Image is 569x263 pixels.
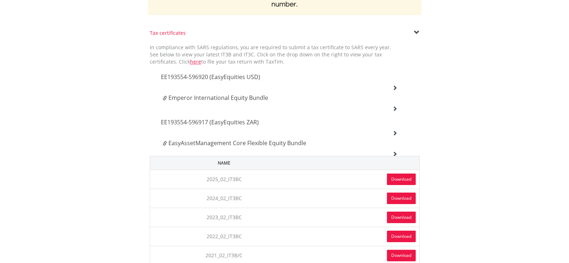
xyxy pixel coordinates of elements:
th: Name [150,156,298,170]
td: 2022_02_IT3BC [150,227,298,246]
a: Download [387,212,416,223]
span: Click to file your tax return with TaxTim. [179,58,284,65]
td: 2023_02_IT3BC [150,208,298,227]
td: 2025_02_IT3BC [150,170,298,189]
a: Download [387,231,416,242]
span: EE193554-596920 (EasyEquities USD) [161,73,260,81]
a: Download [387,193,416,204]
a: Download [387,174,416,185]
a: here [190,58,201,65]
span: Emperor International Equity Bundle [168,94,268,102]
span: EasyAssetManagement Core Flexible Equity Bundle [168,139,306,147]
a: Download [387,250,416,261]
div: Tax certificates [150,29,420,37]
td: 2024_02_IT3BC [150,189,298,208]
span: In compliance with SARS regulations, you are required to submit a tax certificate to SARS every y... [150,44,391,65]
span: EE193554-596917 (EasyEquities ZAR) [161,118,259,126]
